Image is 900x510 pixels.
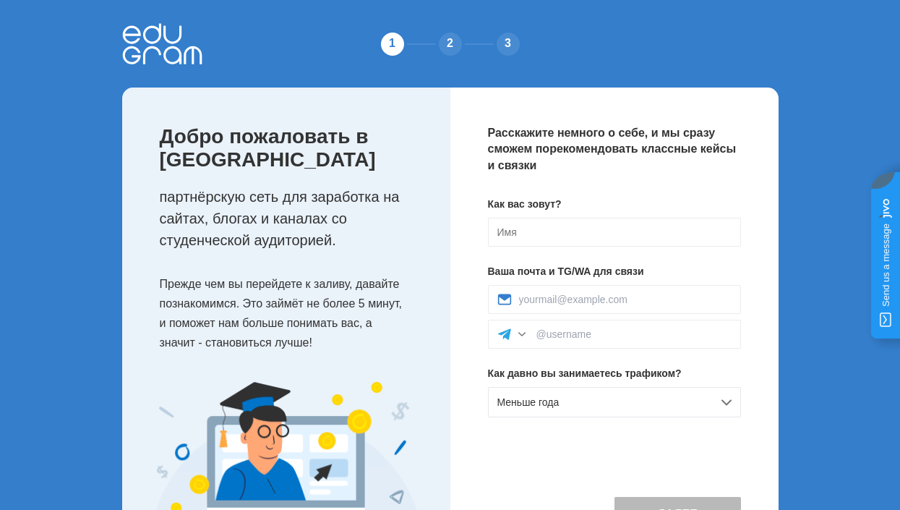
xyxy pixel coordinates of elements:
[160,274,421,353] p: Прежде чем вы перейдете к заливу, давайте познакомимся. Это займёт не более 5 минут, и поможет на...
[160,125,421,171] p: Добро пожаловать в [GEOGRAPHIC_DATA]
[488,197,741,212] p: Как вас зовут?
[378,30,407,59] div: 1
[494,30,523,59] div: 3
[488,125,741,174] p: Расскажите немного о себе, и мы сразу сможем порекомендовать классные кейсы и связки
[536,328,732,340] input: @username
[436,30,465,59] div: 2
[497,396,560,408] span: Меньше года
[488,264,741,279] p: Ваша почта и TG/WA для связи
[488,218,741,247] input: Имя
[160,186,421,251] p: партнёрскую сеть для заработка на сайтах, блогах и каналах со студенческой аудиторией.
[519,294,732,305] input: yourmail@example.com
[488,366,741,381] p: Как давно вы занимаетесь трафиком?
